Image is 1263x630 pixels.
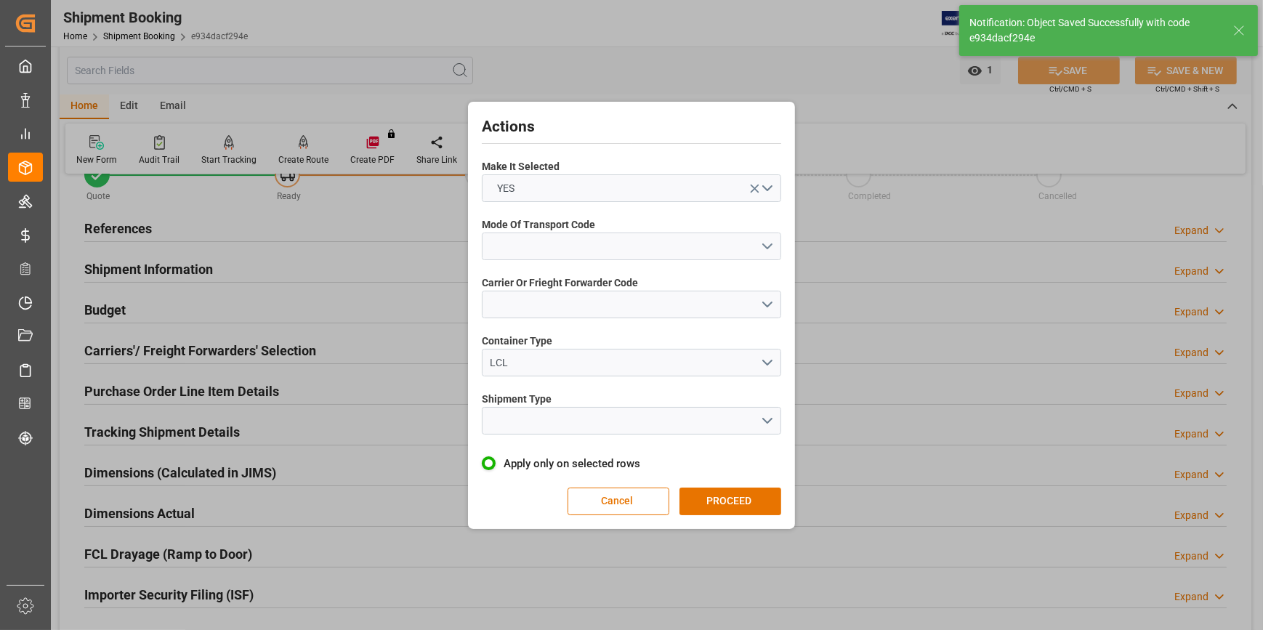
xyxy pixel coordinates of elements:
[491,355,761,371] div: LCL
[491,181,522,196] span: YES
[482,392,552,407] span: Shipment Type
[482,159,560,174] span: Make It Selected
[482,334,552,349] span: Container Type
[482,291,781,318] button: open menu
[482,217,595,233] span: Mode Of Transport Code
[482,233,781,260] button: open menu
[482,174,781,202] button: open menu
[969,15,1219,46] div: Notification: Object Saved Successfully with code e934dacf294e
[482,116,781,139] h2: Actions
[482,349,781,376] button: open menu
[482,275,638,291] span: Carrier Or Frieght Forwarder Code
[568,488,669,515] button: Cancel
[679,488,781,515] button: PROCEED
[482,407,781,435] button: open menu
[482,455,781,472] label: Apply only on selected rows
